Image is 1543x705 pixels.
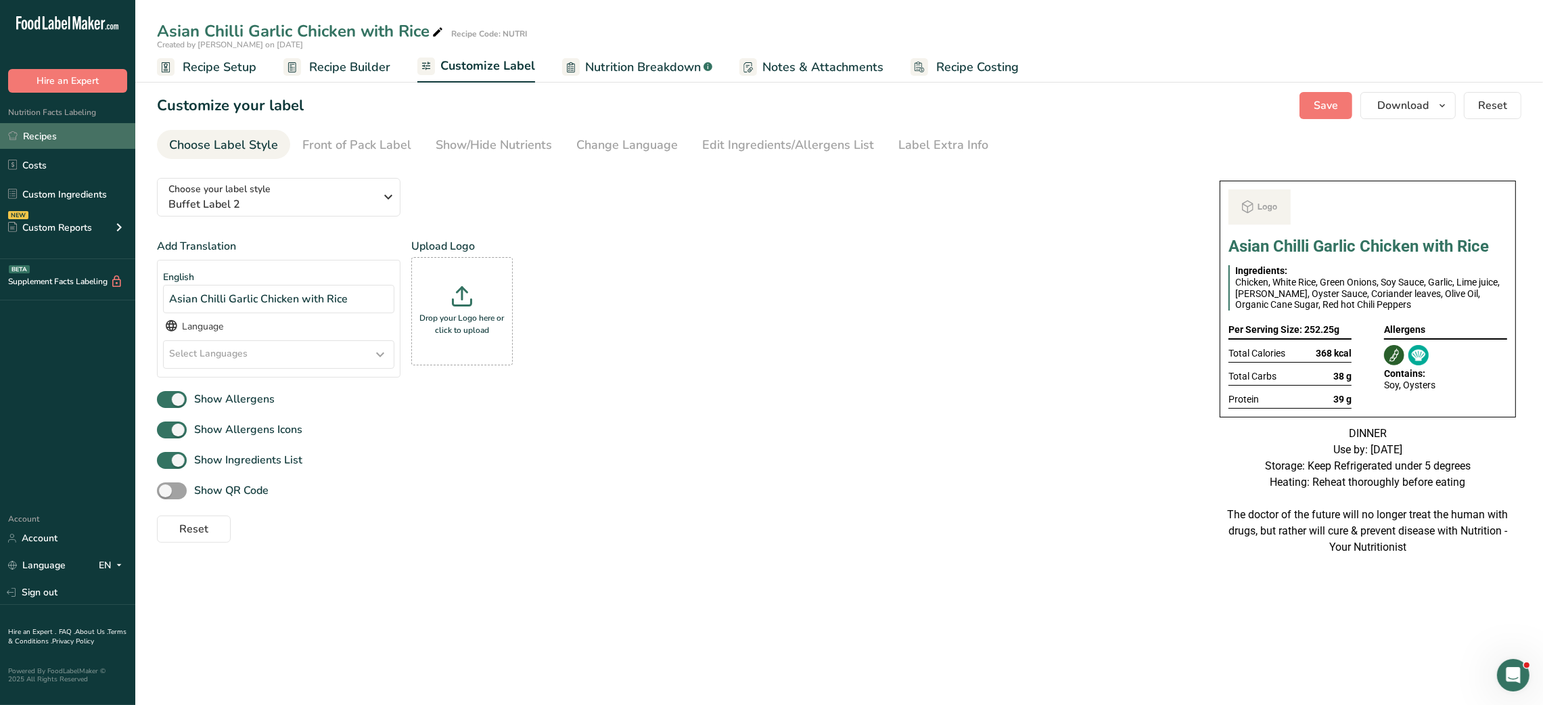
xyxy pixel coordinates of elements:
div: Asian Chilli Garlic Chicken with Rice [157,19,446,43]
div: Powered By FoodLabelMaker © 2025 All Rights Reserved [8,667,127,683]
div: Show/Hide Nutrients [436,136,552,154]
a: Hire an Expert . [8,627,56,637]
h1: Asian Chilli Garlic Chicken with Rice [1228,238,1507,254]
div: DINNER Use by: [DATE] Storage: Keep Refrigerated under 5 degrees Heating: Reheat thoroughly befor... [1220,426,1516,555]
span: Recipe Setup [183,58,256,76]
span: 368 kcal [1316,348,1352,359]
a: Terms & Conditions . [8,627,126,646]
span: Contains: [1384,368,1425,379]
div: Add Translation [157,238,400,378]
button: Download [1360,92,1456,119]
a: About Us . [75,627,108,637]
a: FAQ . [59,627,75,637]
span: Nutrition Breakdown [585,58,701,76]
div: Soy, Oysters [1384,380,1507,391]
div: Front of Pack Label [302,136,411,154]
div: EN [99,558,127,574]
span: Reset [1478,97,1507,114]
span: 38 g [1333,371,1352,382]
button: Hire an Expert [8,69,127,93]
div: Upload Logo [411,238,513,365]
a: Recipe Setup [157,52,256,83]
div: Custom Reports [8,221,92,235]
div: Ingredients: [1235,265,1502,277]
a: Language [8,553,66,577]
span: Save [1314,97,1338,114]
a: Recipe Costing [911,52,1019,83]
span: Show Ingredients List [187,452,302,468]
div: Per Serving Size: 252.25g [1228,321,1352,340]
iframe: Intercom live chat [1497,659,1529,691]
div: Asian Chilli Garlic Chicken with Rice [163,285,394,313]
p: Drop your Logo here or click to upload [415,312,509,336]
button: Reset [1464,92,1521,119]
a: Customize Label [417,51,535,83]
div: Select Languages [164,341,394,368]
span: Chicken, White Rice, Green Onions, Soy Sauce, Garlic, Lime juice, [PERSON_NAME], Oyster Sauce, Co... [1235,277,1500,311]
span: Show Allergens [187,391,275,407]
span: Recipe Costing [936,58,1019,76]
img: Soy [1384,345,1404,365]
span: Reset [179,521,208,537]
button: Save [1299,92,1352,119]
span: English [163,271,194,283]
span: Show Allergens Icons [187,422,302,438]
div: Label Extra Info [898,136,988,154]
span: Created by [PERSON_NAME] on [DATE] [157,39,303,50]
div: Language [163,319,394,335]
a: Recipe Builder [283,52,390,83]
button: Reset [157,516,231,543]
img: Oysters [1408,345,1429,365]
div: NEW [8,211,28,219]
div: BETA [9,265,30,273]
a: Nutrition Breakdown [562,52,712,83]
span: Recipe Builder [309,58,390,76]
span: Notes & Attachments [762,58,883,76]
span: Protein [1228,394,1259,405]
a: Notes & Attachments [739,52,883,83]
div: Change Language [576,136,678,154]
span: Choose your label style [168,182,271,196]
a: Privacy Policy [52,637,94,646]
div: Choose Label Style [169,136,278,154]
button: Choose your label style Buffet Label 2 [157,178,400,217]
span: 39 g [1333,394,1352,405]
span: Buffet Label 2 [168,196,375,212]
span: Total Carbs [1228,371,1276,382]
span: Show QR Code [187,482,269,499]
span: Customize Label [440,57,535,75]
span: Total Calories [1228,348,1285,359]
div: Edit Ingredients/Allergens List [702,136,874,154]
div: Allergens [1384,321,1507,340]
h1: Customize your label [157,95,304,117]
span: Download [1377,97,1429,114]
div: Recipe Code: NUTRI [451,28,527,40]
